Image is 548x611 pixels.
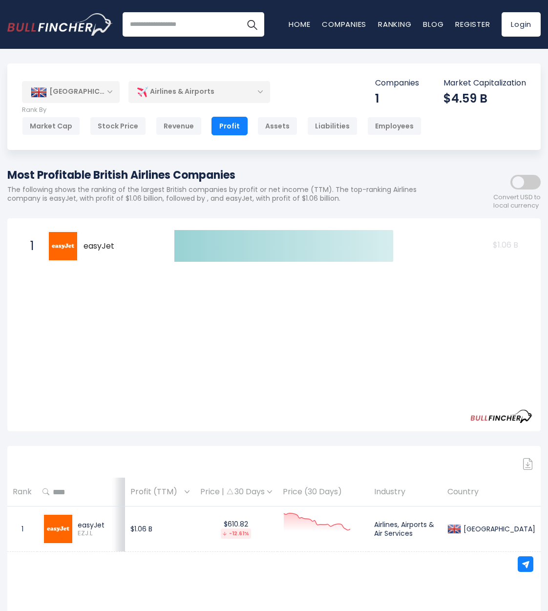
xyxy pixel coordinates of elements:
span: easyJet [84,241,157,252]
div: Airlines & Airports [128,81,270,103]
a: Home [289,19,310,29]
div: $4.59 B [443,91,526,106]
p: Market Capitalization [443,78,526,88]
p: Companies [375,78,419,88]
div: Liabilities [307,117,358,135]
div: Stock Price [90,117,146,135]
h1: Most Profitable British Airlines Companies [7,167,453,183]
div: [GEOGRAPHIC_DATA] [22,81,120,103]
a: Blog [423,19,443,29]
th: Country [442,478,541,506]
p: The following shows the ranking of the largest British companies by profit or net income (TTM). T... [7,185,453,203]
p: Rank By [22,106,422,114]
div: easyJet [78,521,120,529]
th: Industry [369,478,442,506]
span: Convert USD to local currency [493,193,541,210]
span: EZJ.L [78,529,120,538]
div: [GEOGRAPHIC_DATA] [461,525,535,533]
div: Assets [257,117,297,135]
span: Profit (TTM) [130,485,182,500]
div: Employees [367,117,422,135]
div: $610.82 [200,520,272,539]
a: Login [502,12,541,37]
a: Companies [322,19,366,29]
img: easyJet [49,232,77,260]
th: Rank [7,478,37,506]
text: $1.06 B [493,239,518,251]
td: 1 [7,506,37,552]
div: Market Cap [22,117,80,135]
div: -12.61% [221,528,251,539]
button: Search [240,12,264,37]
th: Price (30 Days) [277,478,369,506]
td: $1.06 B [125,506,195,552]
img: Bullfincher logo [7,13,113,36]
td: Airlines, Airports & Air Services [369,506,442,552]
div: Revenue [156,117,202,135]
div: 1 [375,91,419,106]
a: Go to homepage [7,13,112,36]
div: Profit [211,117,248,135]
span: 1 [25,238,35,254]
a: Ranking [378,19,411,29]
img: EZJ.L.png [44,515,72,543]
div: Price | 30 Days [200,487,272,497]
a: Register [455,19,490,29]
